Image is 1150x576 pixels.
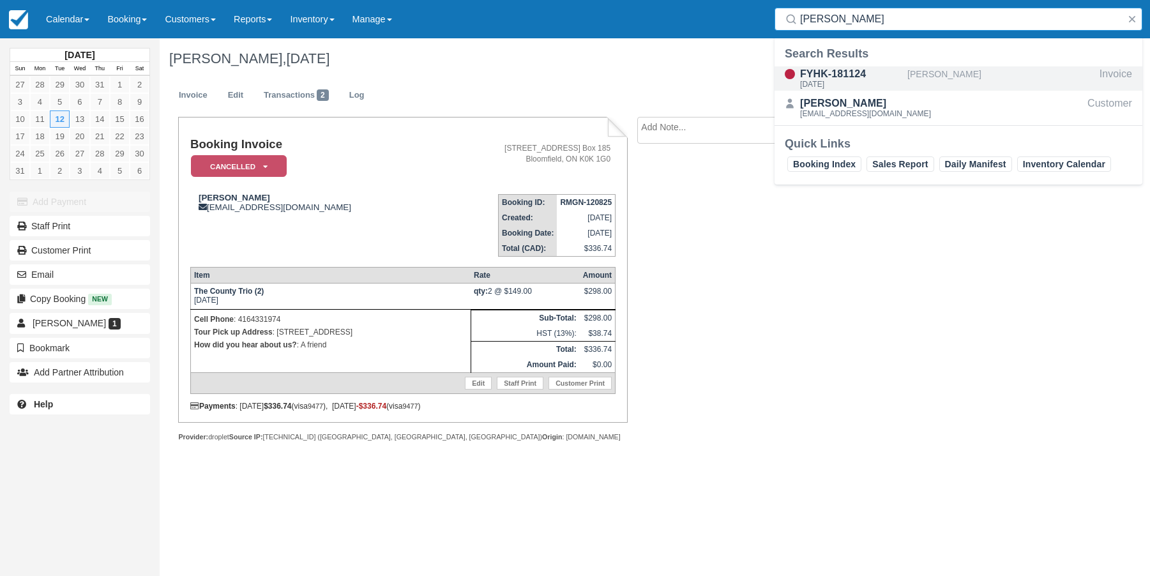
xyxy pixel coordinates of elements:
a: 31 [90,76,110,93]
p: : A friend [194,338,467,351]
td: $336.74 [557,241,615,257]
div: [EMAIL_ADDRESS][DOMAIN_NAME] [800,110,931,117]
a: 1 [110,76,130,93]
div: [EMAIL_ADDRESS][DOMAIN_NAME] [190,193,436,212]
img: checkfront-main-nav-mini-logo.png [9,10,28,29]
th: Created: [499,210,557,225]
a: 6 [130,162,149,179]
a: 2 [50,162,70,179]
a: Transactions2 [254,83,338,108]
span: New [88,294,112,305]
a: 31 [10,162,30,179]
div: [DATE] [800,80,902,88]
th: Sub-Total: [471,310,580,326]
span: [PERSON_NAME] [33,318,106,328]
p: : [STREET_ADDRESS] [194,326,467,338]
span: 2 [317,89,329,101]
div: Search Results [785,46,1132,61]
th: Item [190,268,471,284]
a: 28 [90,145,110,162]
a: [PERSON_NAME][EMAIL_ADDRESS][DOMAIN_NAME]Customer [775,96,1142,120]
a: 4 [90,162,110,179]
span: -$336.74 [356,402,386,411]
strong: Source IP: [229,433,263,441]
a: Booking Index [787,156,861,172]
a: 5 [110,162,130,179]
small: 9477 [308,402,323,410]
th: Amount [580,268,616,284]
a: 10 [10,110,30,128]
h1: [PERSON_NAME], [169,51,1013,66]
strong: The County Trio (2) [194,287,264,296]
strong: Provider: [178,433,208,441]
a: 18 [30,128,50,145]
a: 15 [110,110,130,128]
a: 9 [130,93,149,110]
a: 7 [90,93,110,110]
button: Bookmark [10,338,150,358]
strong: Tour Pick up Address [194,328,273,337]
a: 11 [30,110,50,128]
a: Invoice [169,83,217,108]
strong: Cell Phone [194,315,234,324]
th: Wed [70,62,89,76]
th: Mon [30,62,50,76]
a: 17 [10,128,30,145]
a: Log [340,83,374,108]
th: Tue [50,62,70,76]
a: 29 [50,76,70,93]
th: Thu [90,62,110,76]
a: 30 [130,145,149,162]
span: 1 [109,318,121,330]
div: $298.00 [583,287,612,306]
strong: Origin [542,433,562,441]
th: Fri [110,62,130,76]
input: Search ( / ) [800,8,1122,31]
td: [DATE] [557,225,615,241]
div: [PERSON_NAME] [907,66,1094,91]
div: Invoice [1100,66,1132,91]
a: 5 [50,93,70,110]
a: 22 [110,128,130,145]
td: $336.74 [580,342,616,358]
th: Rate [471,268,580,284]
a: 4 [30,93,50,110]
a: 14 [90,110,110,128]
strong: qty [474,287,488,296]
h1: Booking Invoice [190,138,436,151]
td: HST (13%): [471,326,580,342]
p: : 4164331974 [194,313,467,326]
a: 3 [10,93,30,110]
a: Help [10,394,150,414]
a: 27 [10,76,30,93]
a: 2 [130,76,149,93]
strong: RMGN-120825 [560,198,612,207]
td: $0.00 [580,357,616,373]
th: Booking Date: [499,225,557,241]
a: 23 [130,128,149,145]
a: 13 [70,110,89,128]
a: FYHK-181124[DATE][PERSON_NAME]Invoice [775,66,1142,91]
a: [PERSON_NAME] 1 [10,313,150,333]
div: Customer [1087,96,1132,120]
div: [PERSON_NAME] [800,96,931,111]
a: 6 [70,93,89,110]
a: Sales Report [866,156,934,172]
a: 30 [70,76,89,93]
th: Sat [130,62,149,76]
button: Email [10,264,150,285]
a: 8 [110,93,130,110]
td: $38.74 [580,326,616,342]
div: : [DATE] (visa ), [DATE] (visa ) [190,402,616,411]
div: droplet [TECHNICAL_ID] ([GEOGRAPHIC_DATA], [GEOGRAPHIC_DATA], [GEOGRAPHIC_DATA]) : [DOMAIN_NAME] [178,432,627,442]
address: [STREET_ADDRESS] Box 185 Bloomfield, ON K0K 1G0 [441,143,610,165]
a: Customer Print [10,240,150,261]
th: Total: [471,342,580,358]
a: Edit [465,377,492,390]
b: Help [34,399,53,409]
a: Cancelled [190,155,282,178]
div: FYHK-181124 [800,66,902,82]
td: [DATE] [190,284,471,310]
button: Copy Booking New [10,289,150,309]
a: Customer Print [549,377,612,390]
